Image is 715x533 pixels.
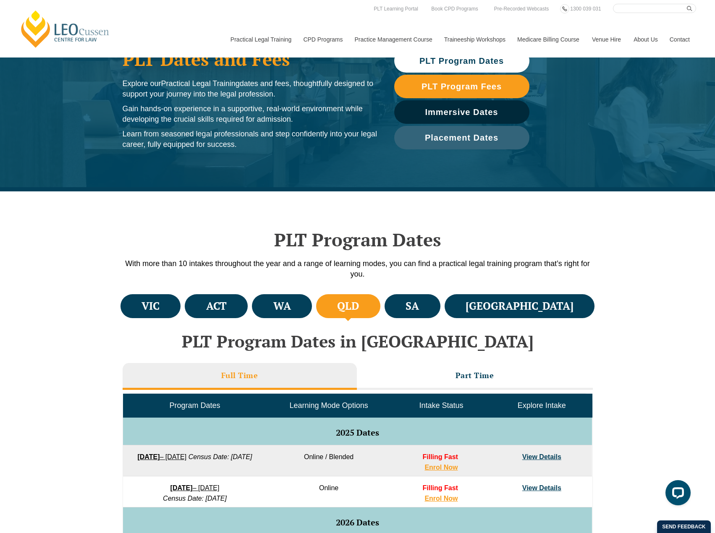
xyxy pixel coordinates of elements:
[419,57,504,65] span: PLT Program Dates
[19,9,112,49] a: [PERSON_NAME] Centre for Law
[522,484,561,491] a: View Details
[568,4,603,13] a: 1300 039 031
[522,453,561,460] a: View Details
[511,21,586,57] a: Medicare Billing Course
[424,464,458,471] a: Enrol Now
[394,100,529,124] a: Immersive Dates
[118,229,597,250] h2: PLT Program Dates
[627,21,663,57] a: About Us
[492,4,551,13] a: Pre-Recorded Webcasts
[336,517,379,528] span: 2026 Dates
[518,401,566,410] span: Explore Intake
[372,4,420,13] a: PLT Learning Portal
[267,445,391,476] td: Online / Blended
[394,49,529,73] a: PLT Program Dates
[659,477,694,512] iframe: LiveChat chat widget
[425,108,498,116] span: Immersive Dates
[429,4,480,13] a: Book CPD Programs
[337,299,359,313] h4: QLD
[336,427,379,438] span: 2025 Dates
[123,104,377,125] p: Gain hands-on experience in a supportive, real-world environment while developing the crucial ski...
[466,299,574,313] h4: [GEOGRAPHIC_DATA]
[123,129,377,150] p: Learn from seasoned legal professionals and step confidently into your legal career, fully equipp...
[570,6,601,12] span: 1300 039 031
[297,21,348,57] a: CPD Programs
[141,299,160,313] h4: VIC
[422,484,458,491] span: Filling Fast
[169,401,220,410] span: Program Dates
[419,401,463,410] span: Intake Status
[118,259,597,280] p: With more than 10 intakes throughout the year and a range of learning modes, you can find a pract...
[118,332,597,350] h2: PLT Program Dates in [GEOGRAPHIC_DATA]
[137,453,160,460] strong: [DATE]
[206,299,227,313] h4: ACT
[438,21,511,57] a: Traineeship Workshops
[189,453,252,460] em: Census Date: [DATE]
[290,401,368,410] span: Learning Mode Options
[224,21,297,57] a: Practical Legal Training
[273,299,291,313] h4: WA
[123,78,377,99] p: Explore our dates and fees, thoughtfully designed to support your journey into the legal profession.
[663,21,696,57] a: Contact
[456,371,494,380] h3: Part Time
[221,371,258,380] h3: Full Time
[267,476,391,507] td: Online
[137,453,186,460] a: [DATE]– [DATE]
[161,79,240,88] span: Practical Legal Training
[348,21,438,57] a: Practice Management Course
[422,82,502,91] span: PLT Program Fees
[170,484,193,491] strong: [DATE]
[425,133,498,142] span: Placement Dates
[406,299,419,313] h4: SA
[424,495,458,502] a: Enrol Now
[394,75,529,98] a: PLT Program Fees
[170,484,220,491] a: [DATE]– [DATE]
[422,453,458,460] span: Filling Fast
[163,495,227,502] em: Census Date: [DATE]
[586,21,627,57] a: Venue Hire
[394,126,529,149] a: Placement Dates
[123,49,377,70] h1: PLT Dates and Fees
